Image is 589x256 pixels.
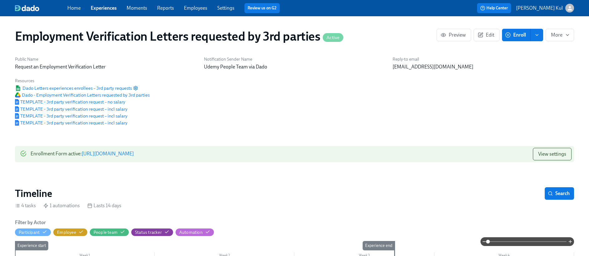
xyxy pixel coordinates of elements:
h6: Filter by Actor [15,219,46,226]
a: Reports [157,5,174,11]
button: Automation [176,228,214,236]
div: 4 tasks [15,202,36,209]
span: TEMPLATE - 3rd party verification request – no salary [15,99,125,105]
img: Google Document [15,120,19,126]
button: People team [90,228,129,236]
a: Employees [184,5,207,11]
span: Search [549,190,570,197]
div: Enrollment Form active : [31,148,134,160]
button: Edit [474,29,500,41]
div: Hide Status tracker [135,229,162,235]
img: Google Document [15,113,19,119]
span: Help Center [480,5,508,11]
a: [URL][DOMAIN_NAME] [82,151,134,157]
div: Hide Automation [179,229,203,235]
span: Edit [479,32,494,38]
span: TEMPLATE - 3rd party verification request – incl salary [15,120,128,126]
p: [EMAIL_ADDRESS][DOMAIN_NAME] [393,63,574,70]
a: Experiences [91,5,117,11]
a: Google DocumentTEMPLATE - 3rd party verification request – incl salary [15,120,128,126]
span: View settings [538,151,566,157]
img: Google Drive [15,93,21,98]
a: dado [15,5,67,11]
button: Enroll [502,29,531,41]
a: Google DocumentTEMPLATE - 3rd party verification request – no salary [15,99,125,105]
a: Home [67,5,81,11]
h6: Resources [15,78,150,84]
a: Google SheetDado Letters experiences enrollees – 3rd party requests [15,85,132,91]
span: TEMPLATE - 3rd party verification request – incl salary [15,106,128,112]
button: Employee [53,228,87,236]
a: Settings [217,5,234,11]
span: Dado - Employment Verification Letters requested by 3rd parties [15,92,150,98]
div: Hide Participant [19,229,40,235]
div: Lasts 14 days [87,202,121,209]
button: View settings [533,148,572,160]
img: Google Document [15,106,19,112]
div: Hide People team [94,229,118,235]
a: Review us on G2 [248,5,277,11]
button: More [546,29,574,41]
div: 1 automations [43,202,80,209]
button: Status tracker [131,228,173,236]
span: Preview [442,32,466,38]
button: Preview [437,29,471,41]
h2: Timeline [15,187,52,200]
button: Review us on G2 [244,3,280,13]
p: [PERSON_NAME] Kul [516,5,563,12]
img: Google Sheet [15,85,21,91]
img: dado [15,5,39,11]
h6: Notification Sender Name [204,56,385,62]
button: Help Center [477,3,511,13]
button: Search [545,187,574,200]
a: Google DocumentTEMPLATE - 3rd party verification request – incl salary [15,106,128,112]
p: Request an Employment Verification Letter [15,63,196,70]
h1: Employment Verification Letters requested by 3rd parties [15,29,343,44]
h6: Public Name [15,56,196,62]
button: enroll [531,29,543,41]
div: Hide Employee [57,229,76,235]
a: Moments [127,5,147,11]
a: Google DriveDado - Employment Verification Letters requested by 3rd parties [15,92,150,98]
button: Participant [15,228,51,236]
img: Google Document [15,99,19,105]
span: TEMPLATE - 3rd party verification request – incl salary [15,113,128,119]
button: [PERSON_NAME] Kul [516,4,574,13]
span: Active [323,35,343,40]
span: Dado Letters experiences enrollees – 3rd party requests [15,85,132,91]
span: More [551,32,569,38]
span: Enroll [506,32,526,38]
p: Udemy People Team via Dado [204,63,385,70]
a: Google DocumentTEMPLATE - 3rd party verification request – incl salary [15,113,128,119]
h6: Reply-to email [393,56,574,62]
